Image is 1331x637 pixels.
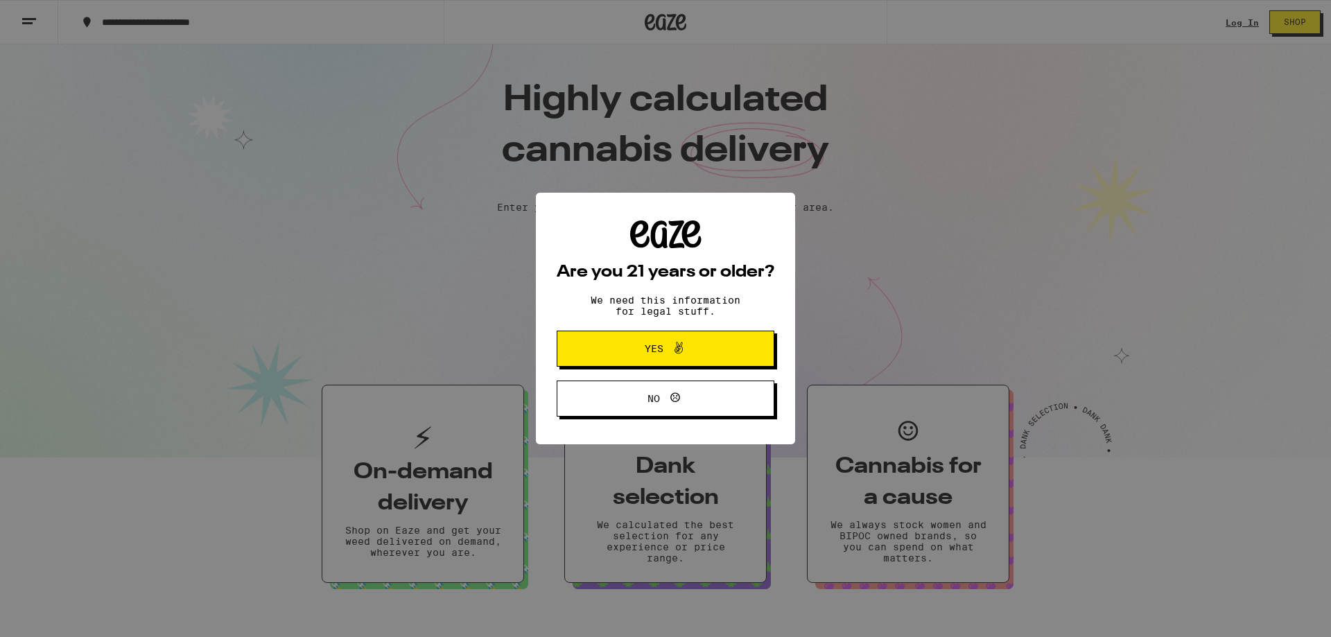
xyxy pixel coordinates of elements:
[557,264,774,281] h2: Are you 21 years or older?
[557,381,774,417] button: No
[647,394,660,403] span: No
[557,331,774,367] button: Yes
[579,295,752,317] p: We need this information for legal stuff.
[645,344,663,354] span: Yes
